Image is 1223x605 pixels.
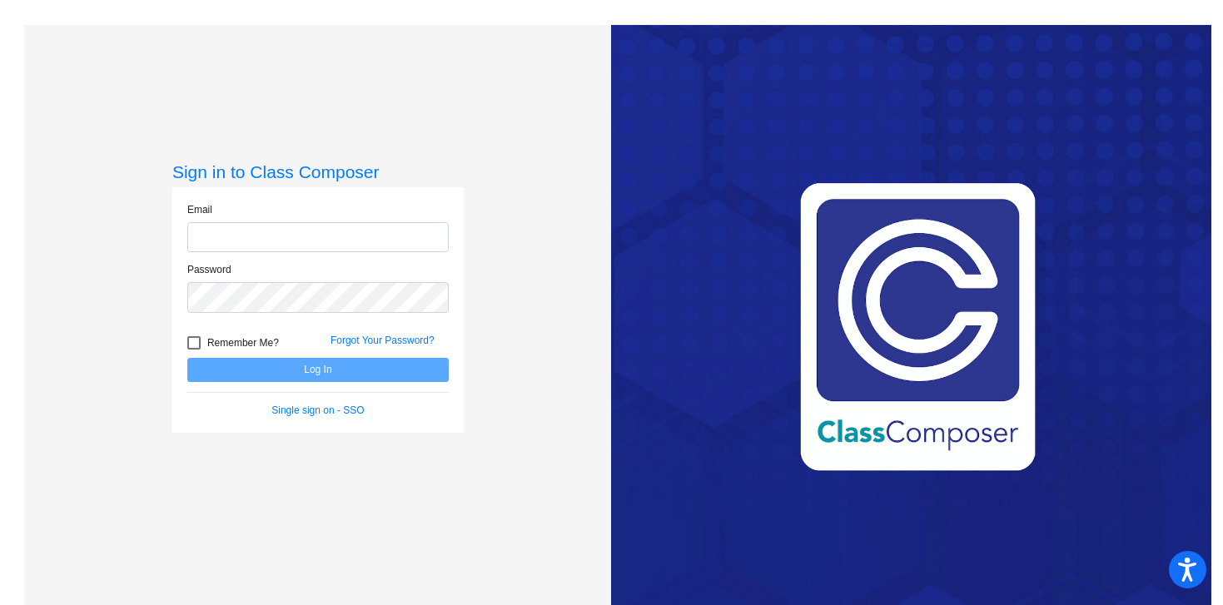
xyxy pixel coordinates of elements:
[271,404,364,416] a: Single sign on - SSO
[187,262,231,277] label: Password
[187,202,212,217] label: Email
[172,161,464,182] h3: Sign in to Class Composer
[207,333,279,353] span: Remember Me?
[331,335,435,346] a: Forgot Your Password?
[187,358,449,382] button: Log In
